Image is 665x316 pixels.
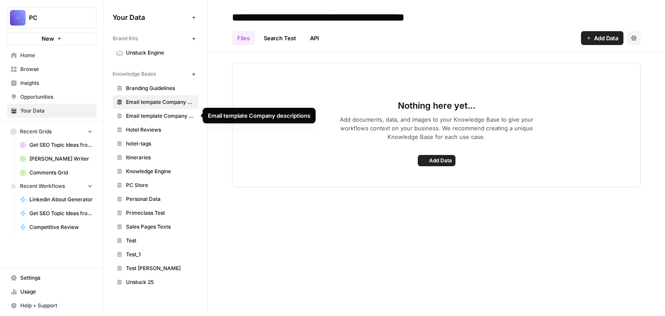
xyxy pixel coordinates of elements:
a: Personal Data [113,192,199,206]
a: Hotel Reviews [113,123,199,137]
a: Primeclass Test [113,206,199,220]
span: Branding Guidelines [126,84,195,92]
span: Test [PERSON_NAME] [126,264,195,272]
span: Opportunities [20,93,93,101]
span: Knowledge Engine [126,168,195,175]
span: PC Store [126,181,195,189]
a: Files [232,31,255,45]
span: Test_1 [126,251,195,258]
button: Add Data [418,155,455,166]
a: Competitive Review [16,220,97,234]
span: [PERSON_NAME] Writer [29,155,93,163]
span: Your Data [20,107,93,115]
button: Recent Workflows [7,180,97,193]
button: New [7,32,97,45]
span: PC [29,13,81,22]
span: Competitive Review [29,223,93,231]
a: Insights [7,76,97,90]
a: Test_1 [113,248,199,261]
span: Browse [20,65,93,73]
a: Usage [7,285,97,299]
span: Sales Pages Texts [126,223,195,231]
span: Email tempate Company descriptions from Clay [126,98,195,106]
a: Browse [7,62,97,76]
a: hotel-tags [113,137,199,151]
a: Sales Pages Texts [113,220,199,234]
span: Unstuck 25 [126,278,195,286]
span: Recent Grids [20,128,52,135]
span: Home [20,52,93,59]
a: Unstuck 25 [113,275,199,289]
span: Settings [20,274,93,282]
span: hotel-tags [126,140,195,148]
span: Your Data [113,12,188,23]
button: Recent Grids [7,125,97,138]
a: Settings [7,271,97,285]
span: Personal Data [126,195,195,203]
span: Usage [20,288,93,296]
a: Your Data [7,104,97,118]
span: Email template Company descriptions [126,112,195,120]
a: Email template Company descriptions [113,109,199,123]
span: Comments Grid [29,169,93,177]
span: Recent Workflows [20,182,65,190]
span: Knowledge Bases [113,70,156,78]
a: Linkedin About Generator [16,193,97,206]
span: Unstuck Engine [126,49,195,57]
span: Itineraries [126,154,195,161]
span: Brand Kits [113,35,138,42]
span: New [42,34,54,43]
span: Primeclass Test [126,209,195,217]
button: Workspace: PC [7,7,97,29]
a: Get SEO Topic Ideas from Competitors [16,138,97,152]
span: Add Data [594,34,618,42]
a: Get SEO Topic Ideas from Competitors [16,206,97,220]
a: Opportunities [7,90,97,104]
span: Test [126,237,195,245]
span: Nothing here yet... [398,100,475,112]
span: Insights [20,79,93,87]
span: Get SEO Topic Ideas from Competitors [29,210,93,217]
a: Test [PERSON_NAME] [113,261,199,275]
a: Branding Guidelines [113,81,199,95]
img: PC Logo [10,10,26,26]
span: Hotel Reviews [126,126,195,134]
a: Test [113,234,199,248]
a: PC Store [113,178,199,192]
button: Help + Support [7,299,97,313]
a: Search Test [258,31,301,45]
a: Itineraries [113,151,199,164]
div: Email template Company descriptions [208,111,310,120]
button: Add Data [581,31,623,45]
a: Unstuck Engine [113,46,199,60]
a: Comments Grid [16,166,97,180]
span: Add Data [429,157,452,164]
span: Get SEO Topic Ideas from Competitors [29,141,93,149]
a: Home [7,48,97,62]
span: Add documents, data, and images to your Knowledge Base to give your workflows context on your bus... [326,115,547,141]
a: [PERSON_NAME] Writer [16,152,97,166]
span: Linkedin About Generator [29,196,93,203]
a: Email tempate Company descriptions from Clay [113,95,199,109]
span: Help + Support [20,302,93,310]
a: API [305,31,324,45]
a: Knowledge Engine [113,164,199,178]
